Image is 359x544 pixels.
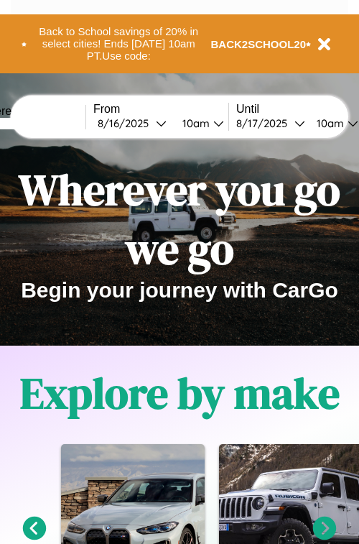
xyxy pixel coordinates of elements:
label: From [93,103,228,116]
div: 10am [309,116,348,130]
div: 8 / 16 / 2025 [98,116,156,130]
div: 8 / 17 / 2025 [236,116,294,130]
div: 10am [175,116,213,130]
h1: Explore by make [20,364,340,423]
b: BACK2SCHOOL20 [211,38,307,50]
button: 8/16/2025 [93,116,171,131]
button: Back to School savings of 20% in select cities! Ends [DATE] 10am PT.Use code: [27,22,211,66]
button: 10am [171,116,228,131]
